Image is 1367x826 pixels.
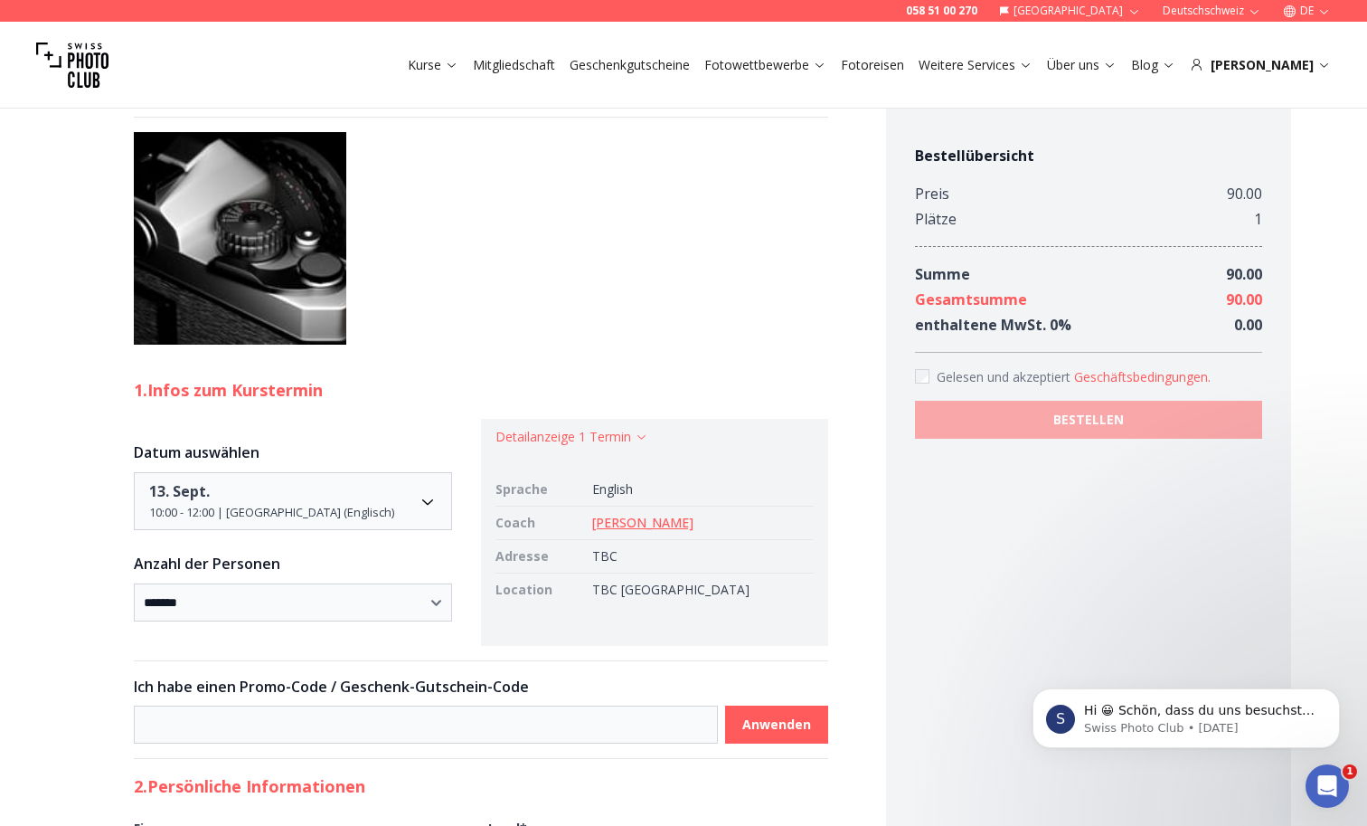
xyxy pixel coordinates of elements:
[1053,411,1124,429] b: BESTELLEN
[134,676,828,698] h3: Ich habe einen Promo-Code / Geschenk-Gutschein-Code
[495,473,585,507] td: Sprache
[1040,52,1124,78] button: Über uns
[1074,368,1211,386] button: Accept termsGelesen und akzeptiert
[915,206,957,232] div: Plätze
[915,401,1262,439] button: BESTELLEN
[915,181,949,206] div: Preis
[585,473,814,507] td: English
[495,506,585,539] td: Coach
[1124,52,1183,78] button: Blog
[915,369,929,384] input: Accept terms
[134,441,452,463] h3: Datum auswählen
[919,56,1032,74] a: Weitere Services
[1047,56,1117,74] a: Über uns
[841,56,904,74] a: Fotoreisen
[704,56,826,74] a: Fotowettbewerbe
[1227,181,1262,206] div: 90.00
[937,368,1074,385] span: Gelesen und akzeptiert
[585,539,814,573] td: TBC
[495,428,648,446] button: Detailanzeige 1 Termin
[911,52,1040,78] button: Weitere Services
[585,573,814,606] td: TBC [GEOGRAPHIC_DATA]
[915,287,1027,312] div: Gesamtsumme
[906,4,977,18] a: 058 51 00 270
[134,472,452,530] button: Date
[495,539,585,573] td: Adresse
[1234,315,1262,335] span: 0.00
[1226,264,1262,284] span: 90.00
[1343,764,1357,779] span: 1
[1226,290,1262,309] span: 90.00
[134,553,452,574] h3: Anzahl der Personen
[592,514,693,531] a: [PERSON_NAME]
[1254,206,1262,232] div: 1
[570,56,690,74] a: Geschenkgutscheine
[36,29,108,101] img: Swiss photo club
[915,145,1262,166] h4: Bestellübersicht
[1306,764,1349,808] iframe: Intercom live chat
[1005,650,1367,777] iframe: Intercom notifications message
[134,132,346,345] img: Praxis-Workshops-0
[725,706,828,744] button: Anwenden
[834,52,911,78] button: Fotoreisen
[495,573,585,606] td: Location
[466,52,562,78] button: Mitgliedschaft
[1131,56,1175,74] a: Blog
[915,312,1071,337] div: enthaltene MwSt. 0 %
[742,716,811,734] b: Anwenden
[697,52,834,78] button: Fotowettbewerbe
[134,377,828,403] h2: 1. Infos zum Kurstermin
[915,261,970,287] div: Summe
[401,52,466,78] button: Kurse
[473,56,555,74] a: Mitgliedschaft
[408,56,458,74] a: Kurse
[134,774,828,799] h2: 2. Persönliche Informationen
[562,52,697,78] button: Geschenkgutscheine
[1190,56,1331,74] div: [PERSON_NAME]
